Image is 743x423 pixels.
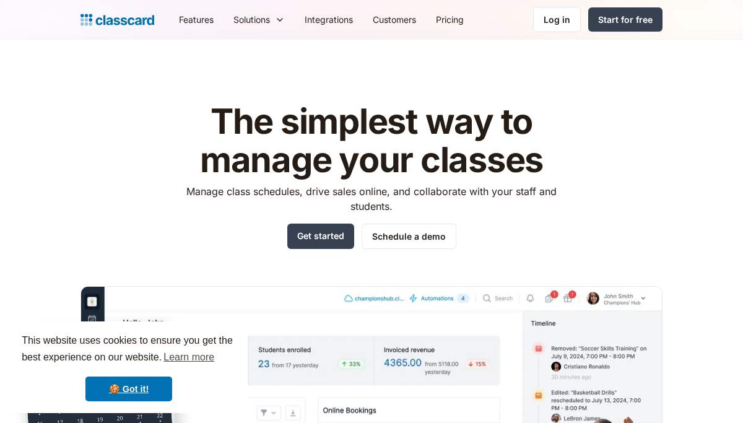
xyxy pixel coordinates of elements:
a: Features [169,6,224,33]
a: Integrations [295,6,363,33]
span: This website uses cookies to ensure you get the best experience on our website. [22,333,236,367]
div: Solutions [224,6,295,33]
a: Logo [80,11,154,28]
div: Solutions [233,13,270,26]
a: Pricing [426,6,474,33]
div: Start for free [598,13,653,26]
div: Log in [544,13,570,26]
a: Log in [533,7,581,32]
h1: The simplest way to manage your classes [175,103,568,179]
a: Customers [363,6,426,33]
div: cookieconsent [10,321,248,413]
a: Get started [287,224,354,249]
a: dismiss cookie message [85,377,172,401]
p: Manage class schedules, drive sales online, and collaborate with your staff and students. [175,184,568,214]
a: Start for free [588,7,663,32]
a: Schedule a demo [362,224,456,249]
a: learn more about cookies [162,348,216,367]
